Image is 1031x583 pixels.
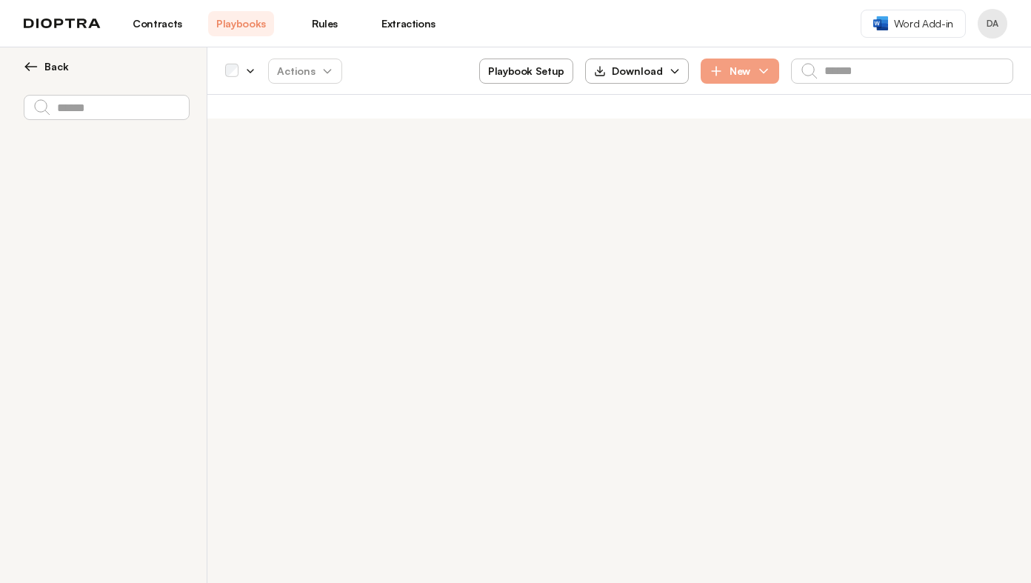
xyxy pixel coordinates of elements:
[225,64,238,78] div: Select all
[124,11,190,36] a: Contracts
[265,58,345,84] span: Actions
[24,59,189,74] button: Back
[44,59,69,74] span: Back
[208,11,274,36] a: Playbooks
[585,59,689,84] button: Download
[292,11,358,36] a: Rules
[701,59,779,84] button: New
[873,16,888,30] img: word
[594,64,663,79] div: Download
[861,10,966,38] a: Word Add-in
[894,16,953,31] span: Word Add-in
[268,59,342,84] button: Actions
[978,9,1007,39] button: Profile menu
[479,59,573,84] button: Playbook Setup
[24,59,39,74] img: left arrow
[24,19,101,29] img: logo
[376,11,441,36] a: Extractions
